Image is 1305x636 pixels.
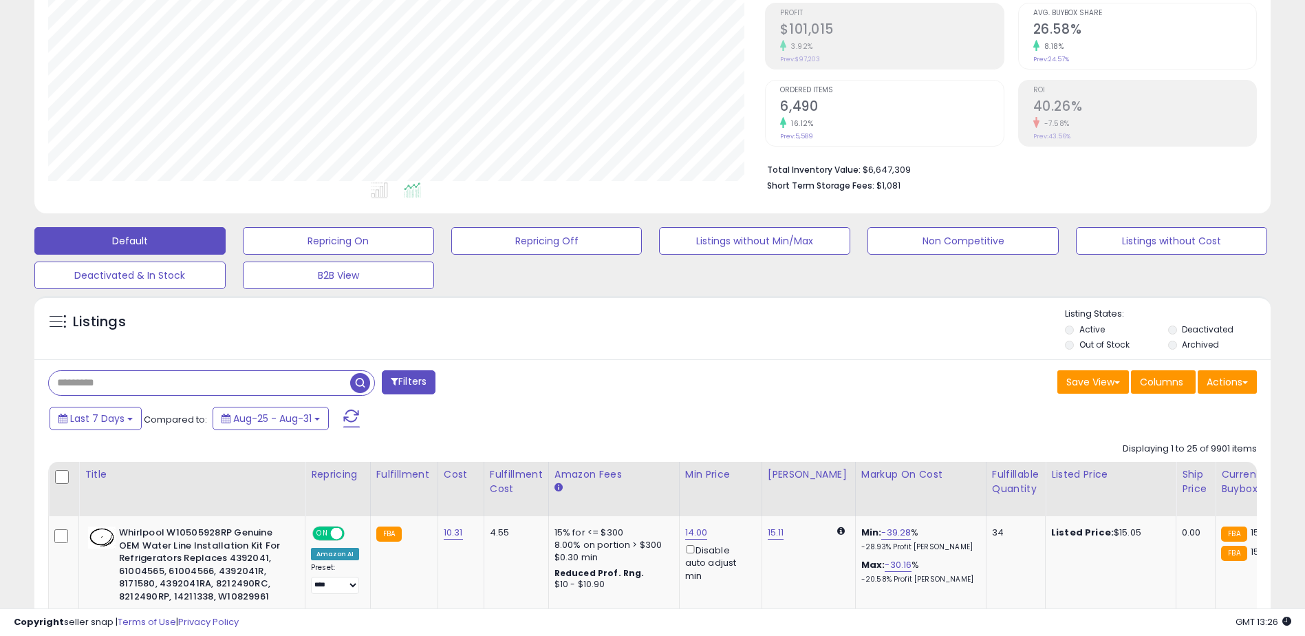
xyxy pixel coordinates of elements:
div: Fulfillment Cost [490,467,543,496]
strong: Copyright [14,615,64,628]
button: Last 7 Days [50,407,142,430]
div: Current Buybox Price [1221,467,1292,496]
label: Active [1079,324,1105,335]
span: ROI [1033,87,1256,94]
span: $1,081 [876,179,900,192]
b: Short Term Storage Fees: [767,180,874,191]
a: -30.16 [885,558,912,572]
button: Deactivated & In Stock [34,262,226,289]
div: $0.30 min [554,551,669,564]
div: % [861,527,975,552]
li: $6,647,309 [767,160,1247,177]
h2: $101,015 [780,21,1003,40]
div: Fulfillable Quantity [992,467,1039,496]
div: 34 [992,527,1035,539]
span: Columns [1140,375,1183,389]
small: FBA [376,527,402,542]
span: Compared to: [144,413,207,426]
span: Aug-25 - Aug-31 [233,412,312,425]
button: Repricing On [243,227,434,255]
div: Disable auto adjust min [685,542,751,582]
button: Actions [1198,370,1257,394]
p: Listing States: [1065,308,1271,321]
b: Reduced Prof. Rng. [554,567,645,579]
small: FBA [1221,527,1247,542]
a: Terms of Use [118,615,176,628]
div: seller snap | | [14,616,239,629]
div: Fulfillment [376,467,432,482]
span: ON [314,528,331,540]
button: Non Competitive [867,227,1059,255]
p: -28.93% Profit [PERSON_NAME] [861,542,975,552]
a: Privacy Policy [178,615,239,628]
div: Ship Price [1182,467,1209,496]
div: 8.00% on portion > $300 [554,539,669,551]
a: 14.00 [685,526,708,540]
div: Title [85,467,299,482]
div: Displaying 1 to 25 of 9901 items [1123,443,1257,456]
small: Amazon Fees. [554,482,563,494]
h2: 40.26% [1033,98,1256,117]
h2: 6,490 [780,98,1003,117]
div: Amazon Fees [554,467,673,482]
b: Total Inventory Value: [767,164,861,176]
span: Profit [780,10,1003,17]
b: Whirlpool W10505928RP Genuine OEM Water Line Installation Kit For Refrigerators Replaces 4392041,... [119,527,286,606]
span: 15.05 [1251,526,1273,539]
div: Markup on Cost [861,467,980,482]
small: Prev: 5,589 [780,132,813,140]
span: Avg. Buybox Share [1033,10,1256,17]
button: Listings without Min/Max [659,227,850,255]
div: Cost [444,467,478,482]
small: 3.92% [786,41,813,52]
small: FBA [1221,546,1247,561]
span: 15.11 [1251,545,1267,558]
button: Aug-25 - Aug-31 [213,407,329,430]
span: Ordered Items [780,87,1003,94]
small: Prev: $97,203 [780,55,820,63]
small: -7.58% [1039,118,1070,129]
h2: 26.58% [1033,21,1256,40]
small: 8.18% [1039,41,1064,52]
div: % [861,559,975,584]
span: OFF [343,528,365,540]
div: 15% for <= $300 [554,527,669,539]
b: Listed Price: [1051,526,1114,539]
div: Amazon AI [311,548,359,560]
h5: Listings [73,312,126,332]
button: Filters [382,370,435,394]
div: Min Price [685,467,756,482]
div: [PERSON_NAME] [768,467,850,482]
div: 4.55 [490,527,538,539]
b: Max: [861,558,885,571]
small: Prev: 43.56% [1033,132,1070,140]
label: Archived [1182,339,1219,350]
div: 0.00 [1182,527,1205,539]
div: $15.05 [1051,527,1165,539]
div: Listed Price [1051,467,1170,482]
div: Repricing [311,467,365,482]
a: 15.11 [768,526,784,540]
button: Listings without Cost [1076,227,1267,255]
label: Deactivated [1182,324,1233,335]
p: -20.58% Profit [PERSON_NAME] [861,575,975,584]
img: 41Ysm98T2BL._SL40_.jpg [88,527,116,549]
div: $10 - $10.90 [554,579,669,591]
label: Out of Stock [1079,339,1130,350]
button: Columns [1131,370,1196,394]
div: Preset: [311,563,360,594]
button: Default [34,227,226,255]
span: 2025-09-8 13:26 GMT [1236,615,1291,628]
a: 10.31 [444,526,463,540]
th: The percentage added to the cost of goods (COGS) that forms the calculator for Min & Max prices. [855,462,986,516]
button: Repricing Off [451,227,643,255]
b: Min: [861,526,882,539]
button: B2B View [243,262,434,289]
small: 16.12% [786,118,813,129]
span: Last 7 Days [70,412,125,425]
button: Save View [1057,370,1129,394]
small: Prev: 24.57% [1033,55,1069,63]
a: -39.28 [881,526,911,540]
